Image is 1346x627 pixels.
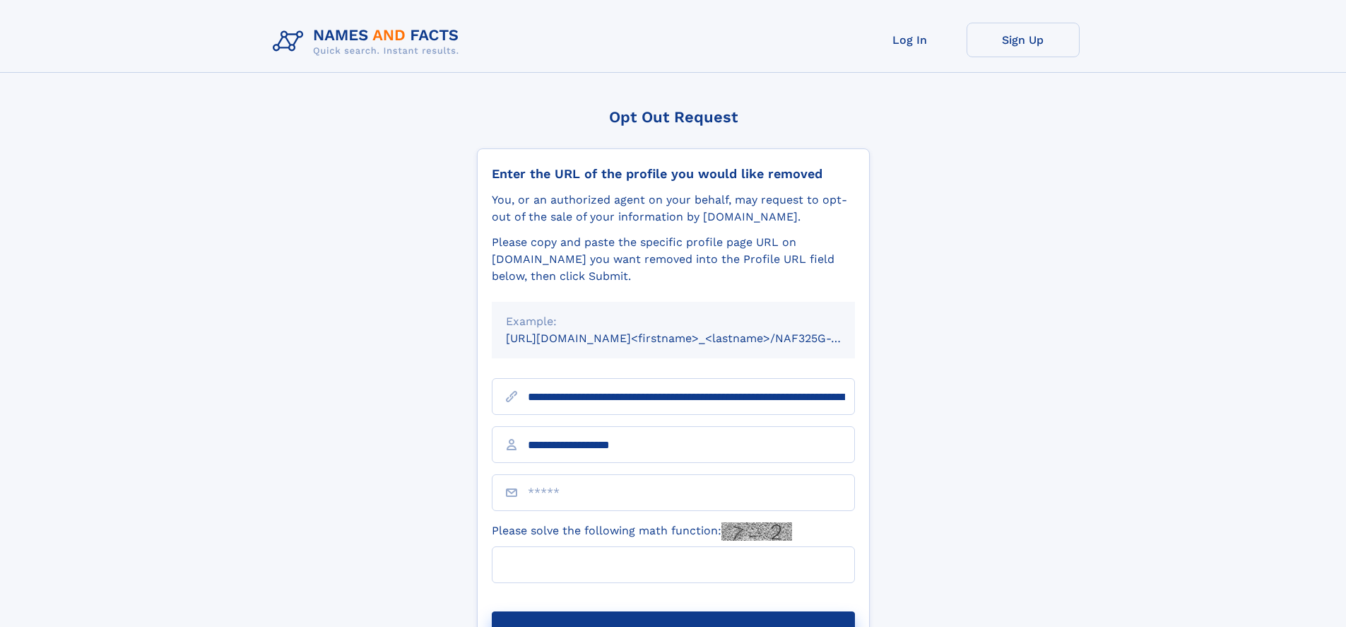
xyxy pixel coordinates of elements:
[854,23,967,57] a: Log In
[492,234,855,285] div: Please copy and paste the specific profile page URL on [DOMAIN_NAME] you want removed into the Pr...
[506,313,841,330] div: Example:
[506,332,882,345] small: [URL][DOMAIN_NAME]<firstname>_<lastname>/NAF325G-xxxxxxxx
[492,192,855,225] div: You, or an authorized agent on your behalf, may request to opt-out of the sale of your informatio...
[492,522,792,541] label: Please solve the following math function:
[267,23,471,61] img: Logo Names and Facts
[967,23,1080,57] a: Sign Up
[492,166,855,182] div: Enter the URL of the profile you would like removed
[477,108,870,126] div: Opt Out Request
